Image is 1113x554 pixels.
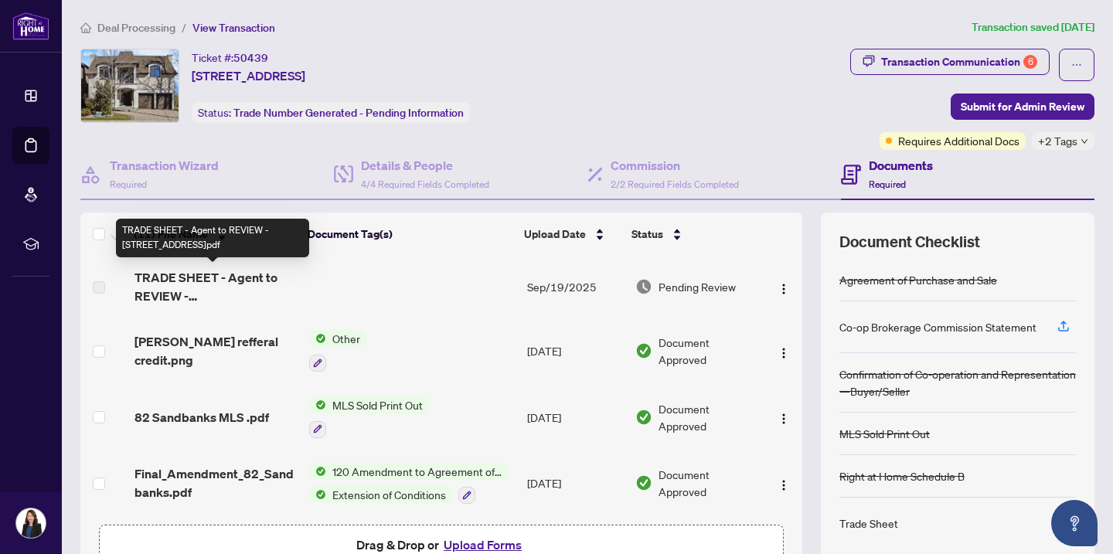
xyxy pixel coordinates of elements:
img: Logo [778,479,790,491]
span: 50439 [233,51,268,65]
button: Logo [771,471,796,495]
span: Extension of Conditions [326,486,452,503]
span: Final_Amendment_82_Sandbanks.pdf [134,464,297,501]
h4: Details & People [361,156,489,175]
span: home [80,22,91,33]
button: Status IconOther [309,330,366,372]
th: Upload Date [518,212,625,256]
img: Status Icon [309,486,326,503]
span: Document Checklist [839,231,980,253]
th: Document Tag(s) [301,212,519,256]
td: Sep/19/2025 [521,256,629,318]
span: Trade Number Generated - Pending Information [233,106,464,120]
img: Document Status [635,278,652,295]
span: +2 Tags [1038,132,1077,150]
span: ellipsis [1071,59,1082,70]
div: Confirmation of Co-operation and Representation—Buyer/Seller [839,365,1076,399]
article: Transaction saved [DATE] [972,19,1094,36]
img: Logo [778,283,790,295]
span: View Transaction [192,21,275,35]
div: Co-op Brokerage Commission Statement [839,318,1036,335]
div: Ticket #: [192,49,268,66]
img: Profile Icon [16,508,46,538]
span: 82 Sandbanks MLS .pdf [134,408,269,427]
div: Status: [192,102,470,123]
button: Logo [771,274,796,299]
span: 4/4 Required Fields Completed [361,178,489,190]
button: Logo [771,405,796,430]
span: Document Approved [659,466,758,500]
h4: Transaction Wizard [110,156,219,175]
div: MLS Sold Print Out [839,425,930,442]
img: Status Icon [309,463,326,480]
span: Required [869,178,906,190]
img: Logo [778,413,790,425]
img: Document Status [635,474,652,491]
th: (11) File Name [128,212,301,256]
button: Open asap [1051,500,1098,546]
span: Submit for Admin Review [961,94,1084,119]
div: Agreement of Purchase and Sale [839,271,997,288]
h4: Commission [611,156,739,175]
th: Status [625,212,760,256]
img: Status Icon [309,396,326,413]
img: Logo [778,347,790,359]
img: Document Status [635,409,652,426]
img: Document Status [635,342,652,359]
span: Required [110,178,147,190]
span: Pending Review [659,278,736,295]
img: IMG-N12300986_1.jpg [81,49,179,122]
span: MLS Sold Print Out [326,396,429,413]
span: Document Approved [659,400,758,434]
td: [DATE] [521,450,629,517]
img: logo [12,12,49,40]
h4: Documents [869,156,933,175]
div: Transaction Communication [881,49,1037,74]
span: Requires Additional Docs [898,132,1019,149]
span: 2/2 Required Fields Completed [611,178,739,190]
button: Submit for Admin Review [951,93,1094,120]
span: Document Approved [659,334,758,368]
span: [STREET_ADDRESS] [192,66,305,85]
button: Status IconMLS Sold Print Out [309,396,429,438]
li: / [182,19,186,36]
button: Transaction Communication6 [850,49,1050,75]
button: Status Icon120 Amendment to Agreement of Purchase and SaleStatus IconExtension of Conditions [309,463,509,505]
span: [PERSON_NAME] refferal credit.png [134,332,297,369]
span: Status [631,226,663,243]
div: Right at Home Schedule B [839,467,965,484]
td: [DATE] [521,384,629,450]
span: TRADE SHEET - Agent to REVIEW - [STREET_ADDRESS]pdf [134,268,297,305]
span: Upload Date [524,226,586,243]
div: TRADE SHEET - Agent to REVIEW - [STREET_ADDRESS]pdf [116,219,309,257]
button: Logo [771,338,796,363]
div: Trade Sheet [839,515,898,532]
span: down [1081,138,1088,145]
span: Other [326,330,366,347]
span: 120 Amendment to Agreement of Purchase and Sale [326,463,509,480]
img: Status Icon [309,330,326,347]
td: [DATE] [521,318,629,384]
span: Deal Processing [97,21,175,35]
div: 6 [1023,55,1037,69]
